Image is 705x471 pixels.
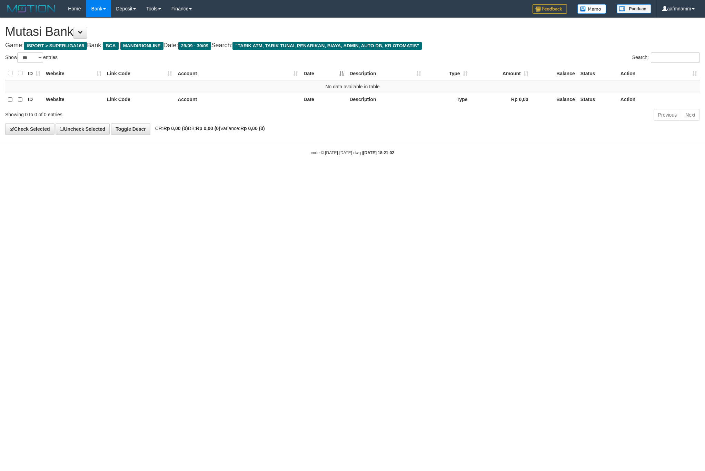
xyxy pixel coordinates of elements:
[43,93,104,106] th: Website
[25,67,43,80] th: ID: activate to sort column ascending
[618,67,700,80] th: Action: activate to sort column ascending
[111,123,150,135] a: Toggle Descr
[651,52,700,63] input: Search:
[25,93,43,106] th: ID
[577,4,606,14] img: Button%20Memo.svg
[17,52,43,63] select: Showentries
[531,93,578,106] th: Balance
[56,123,110,135] a: Uncheck Selected
[120,42,163,50] span: MANDIRIONLINE
[533,4,567,14] img: Feedback.jpg
[531,67,578,80] th: Balance
[175,67,301,80] th: Account: activate to sort column ascending
[578,93,618,106] th: Status
[5,25,700,39] h1: Mutasi Bank
[104,93,175,106] th: Link Code
[5,123,54,135] a: Check Selected
[152,126,265,131] span: CR: DB: Variance:
[24,42,87,50] span: ISPORT > SUPERLIGA168
[175,93,301,106] th: Account
[178,42,211,50] span: 29/09 - 30/09
[240,126,265,131] strong: Rp 0,00 (0)
[347,93,424,106] th: Description
[424,67,470,80] th: Type: activate to sort column ascending
[5,52,58,63] label: Show entries
[196,126,220,131] strong: Rp 0,00 (0)
[5,3,58,14] img: MOTION_logo.png
[470,93,531,106] th: Rp 0,00
[301,93,347,106] th: Date
[5,42,700,49] h4: Game: Bank: Date: Search:
[103,42,118,50] span: BCA
[43,67,104,80] th: Website: activate to sort column ascending
[232,42,422,50] span: "TARIK ATM, TARIK TUNAI, PENARIKAN, BIAYA, ADMIN, AUTO DB, KR OTOMATIS"
[424,93,470,106] th: Type
[5,108,289,118] div: Showing 0 to 0 of 0 entries
[617,4,651,13] img: panduan.png
[618,93,700,106] th: Action
[104,67,175,80] th: Link Code: activate to sort column ascending
[470,67,531,80] th: Amount: activate to sort column ascending
[5,80,700,93] td: No data available in table
[363,150,394,155] strong: [DATE] 18:21:02
[301,67,347,80] th: Date: activate to sort column descending
[654,109,681,121] a: Previous
[578,67,618,80] th: Status
[681,109,700,121] a: Next
[347,67,424,80] th: Description: activate to sort column ascending
[311,150,394,155] small: code © [DATE]-[DATE] dwg |
[632,52,700,63] label: Search:
[163,126,188,131] strong: Rp 0,00 (0)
